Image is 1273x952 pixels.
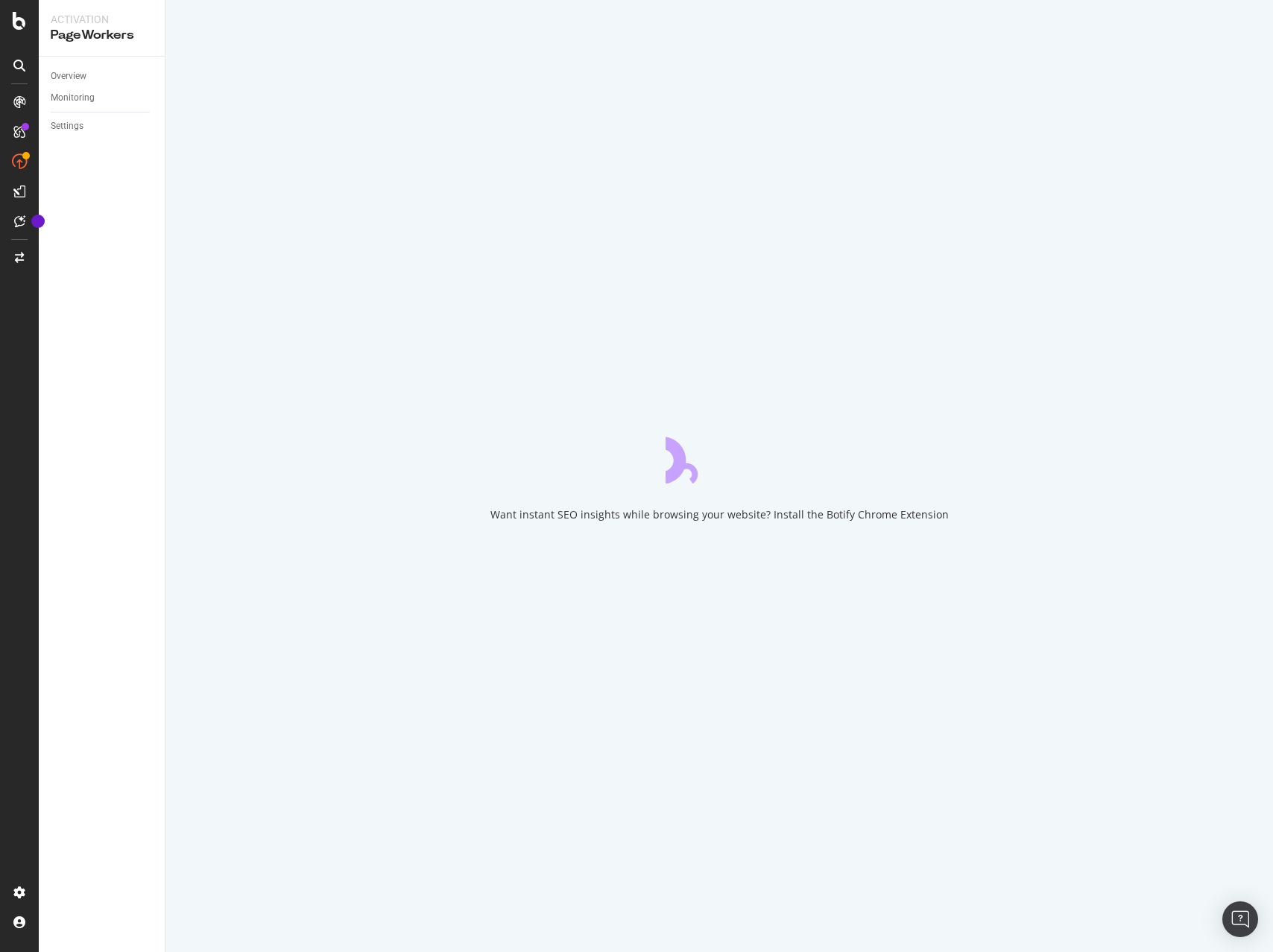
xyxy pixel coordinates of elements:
[51,118,154,134] a: Settings
[666,430,773,483] div: animation
[51,90,95,106] div: Monitoring
[490,507,949,522] div: Want instant SEO insights while browsing your website? Install the Botify Chrome Extension
[1222,901,1258,937] div: Open Intercom Messenger
[51,69,154,84] a: Overview
[51,90,154,106] a: Monitoring
[51,69,86,84] div: Overview
[31,215,45,228] div: Tooltip anchor
[51,12,153,27] div: Activation
[51,27,153,44] div: PageWorkers
[51,118,83,134] div: Settings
